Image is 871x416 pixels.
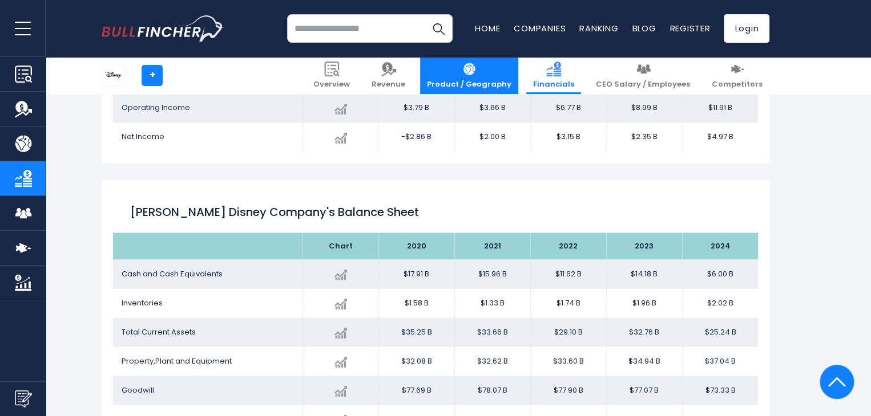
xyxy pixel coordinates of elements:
[682,123,758,152] td: $4.97 B
[682,93,758,123] td: $11.91 B
[530,376,606,405] td: $77.90 B
[122,268,223,279] span: Cash and Cash Equivalents
[122,297,163,308] span: Inventories
[378,376,454,405] td: $77.69 B
[632,22,656,34] a: Blog
[303,233,378,259] th: Chart
[682,346,758,376] td: $37.04 B
[102,15,224,42] a: Go to homepage
[670,22,710,34] a: Register
[682,259,758,288] td: $6.00 B
[606,376,682,405] td: $77.07 B
[378,317,454,346] td: $35.25 B
[530,346,606,376] td: $33.60 B
[122,355,232,366] span: Property,Plant and Equipment
[372,80,405,89] span: Revenue
[454,259,530,288] td: $15.96 B
[579,22,618,34] a: Ranking
[526,57,581,94] a: Financials
[378,233,454,259] th: 2020
[530,288,606,317] td: $1.74 B
[530,259,606,288] td: $11.62 B
[420,57,518,94] a: Product / Geography
[682,317,758,346] td: $25.24 B
[102,15,224,42] img: bullfincher logo
[378,288,454,317] td: $1.58 B
[102,64,124,86] img: DIS logo
[712,80,763,89] span: Competitors
[606,93,682,123] td: $8.99 B
[606,233,682,259] th: 2023
[122,102,190,113] span: Operating Income
[530,123,606,152] td: $3.15 B
[606,288,682,317] td: $1.96 B
[122,326,196,337] span: Total Current Assets
[378,346,454,376] td: $32.08 B
[682,233,758,259] th: 2024
[454,123,530,152] td: $2.00 B
[454,93,530,123] td: $3.66 B
[530,317,606,346] td: $29.10 B
[142,65,163,86] a: +
[533,80,574,89] span: Financials
[427,80,511,89] span: Product / Geography
[454,288,530,317] td: $1.33 B
[424,14,453,43] button: Search
[454,346,530,376] td: $32.62 B
[365,57,412,94] a: Revenue
[606,346,682,376] td: $34.94 B
[682,288,758,317] td: $2.02 B
[122,384,154,395] span: Goodwill
[313,80,350,89] span: Overview
[606,317,682,346] td: $32.76 B
[682,376,758,405] td: $73.33 B
[606,259,682,288] td: $14.18 B
[454,317,530,346] td: $33.66 B
[606,123,682,152] td: $2.35 B
[122,131,164,142] span: Net Income
[530,233,606,259] th: 2022
[454,233,530,259] th: 2021
[130,203,741,220] h2: [PERSON_NAME] Disney Company's Balance Sheet
[378,259,454,288] td: $17.91 B
[307,57,357,94] a: Overview
[514,22,566,34] a: Companies
[724,14,769,43] a: Login
[705,57,769,94] a: Competitors
[530,93,606,123] td: $6.77 B
[378,93,454,123] td: $3.79 B
[596,80,690,89] span: CEO Salary / Employees
[454,376,530,405] td: $78.07 B
[589,57,697,94] a: CEO Salary / Employees
[475,22,500,34] a: Home
[378,123,454,152] td: -$2.86 B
